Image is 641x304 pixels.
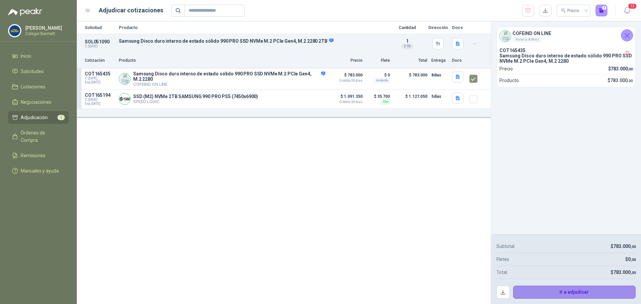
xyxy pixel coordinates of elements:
[329,57,363,64] p: Precio
[431,57,448,64] p: Entrega
[631,258,636,262] span: ,00
[611,243,636,250] p: $
[608,65,633,72] p: $
[496,256,509,263] p: Fletes
[499,77,519,84] p: Producto
[21,98,51,106] span: Negociaciones
[391,25,424,30] p: Cantidad
[621,29,633,41] button: Cerrar
[133,94,258,99] p: SSD (M2) NVMe 2TB SAMSUNG 990 PRO PS5 (7450x6900)
[133,71,325,82] p: Samsung Disco duro interno de estado sólido 990 PRO SSD NVMe M.2 PCIe Gen4, M.2 2280
[85,44,115,48] p: C: [DATE]
[21,114,48,121] span: Adjudicación
[329,71,363,82] p: $ 783.000
[401,44,413,49] div: 2 TB
[367,71,390,79] p: $ 0
[21,68,44,75] span: Solicitudes
[21,152,45,159] span: Remisiones
[496,243,514,250] p: Subtotal
[21,129,62,144] span: Órdenes de Compra
[8,50,69,62] a: Inicio
[561,6,580,16] div: Precio
[431,92,448,100] p: 5 días
[329,79,363,82] span: Crédito 30 días
[628,79,633,83] span: ,00
[613,270,636,275] span: 783.000
[374,78,390,83] div: Incluido
[8,149,69,162] a: Remisiones
[610,78,633,83] span: 783.000
[406,38,409,44] span: 1
[119,57,325,64] p: Producto
[628,67,633,71] span: ,00
[367,57,390,64] p: Flete
[119,73,130,84] img: Company Logo
[512,37,542,42] div: Portería Alférez
[85,71,115,76] p: COT165435
[85,39,115,44] p: SOL051090
[25,26,67,30] p: [PERSON_NAME]
[85,102,115,106] span: Exp: [DATE]
[85,57,115,64] p: Cotización
[21,167,59,175] span: Manuales y ayuda
[608,77,633,84] p: $
[119,25,387,30] p: Producto
[133,99,258,104] p: SPEED LOGIC
[21,83,45,90] span: Licitaciones
[8,96,69,108] a: Negociaciones
[8,126,69,146] a: Órdenes de Compra
[367,92,390,100] p: $ 35.700
[500,31,511,42] img: Company Logo
[85,25,115,30] p: Solicitud
[631,245,636,249] span: ,00
[85,80,115,84] span: Exp: [DATE]
[394,71,427,87] p: $ 783.000
[596,5,608,17] button: 1
[499,48,633,53] p: COT165435
[8,80,69,93] a: Licitaciones
[512,30,551,37] h4: COFEIND ON LINE
[8,111,69,124] a: Adjudicación1
[499,53,633,64] p: Samsung Disco duro interno de estado sólido 990 PRO SSD NVMe M.2 PCIe Gen4, M.2 2280
[497,27,635,45] div: Company LogoCOFEIND ON LINEPortería Alférez
[21,52,31,60] span: Inicio
[57,115,65,120] span: 1
[119,93,130,104] img: Company Logo
[394,92,427,106] p: $ 1.127.050
[452,25,465,30] p: Docs
[499,65,513,72] p: Precio
[133,82,325,87] p: COFEIND ON LINE
[428,25,448,30] p: Dirección
[25,32,67,36] p: Colegio Bennett
[119,38,387,44] p: Samsung Disco duro interno de estado sólido 990 PRO SSD NVMe M.2 PCIe Gen4, M.2 2280 2TB
[8,24,21,37] img: Company Logo
[611,66,633,71] span: 783.000
[381,99,390,104] div: Flex
[631,271,636,275] span: ,00
[431,71,448,79] p: 8 días
[496,269,507,276] p: Total
[329,100,363,104] span: Crédito 30 días
[621,5,633,17] button: 13
[611,269,636,276] p: $
[625,256,636,263] p: $
[452,57,465,64] p: Docs
[613,244,636,249] span: 783.000
[628,257,636,262] span: 0
[85,98,115,102] span: C: [DATE]
[329,92,363,104] p: $ 1.091.350
[513,286,636,299] button: Ir a adjudicar
[8,8,42,16] img: Logo peakr
[628,3,637,9] span: 13
[394,57,427,64] p: Total
[99,6,163,15] h1: Adjudicar cotizaciones
[85,92,115,98] p: COT165194
[8,165,69,177] a: Manuales y ayuda
[8,65,69,78] a: Solicitudes
[85,76,115,80] span: C: [DATE]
